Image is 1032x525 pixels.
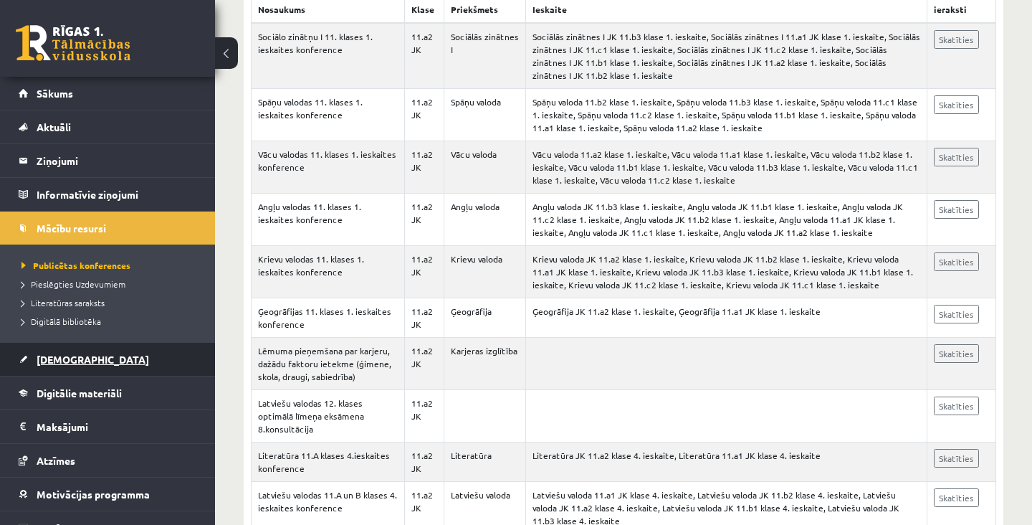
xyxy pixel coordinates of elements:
[19,478,197,511] a: Motivācijas programma
[19,410,197,443] a: Maksājumi
[37,387,122,399] span: Digitālie materiāli
[19,144,197,177] a: Ziņojumi
[21,278,125,290] span: Pieslēgties Uzdevumiem
[37,222,106,235] span: Mācību resursi
[405,443,444,482] td: 11.a2 JK
[21,278,201,290] a: Pieslēgties Uzdevumiem
[444,89,525,141] td: Spāņu valoda
[252,246,405,298] td: Krievu valodas 11. klases 1. ieskaites konference
[252,141,405,194] td: Vācu valodas 11. klases 1. ieskaites konference
[934,95,979,114] a: Skatīties
[525,23,927,89] td: Sociālās zinātnes I JK 11.b3 klase 1. ieskaite, Sociālās zinātnes I 11.a1 JK klase 1. ieskaite, S...
[525,298,927,338] td: Ģeogrāfija JK 11.a2 klase 1. ieskaite, Ģeogrāfija 11.a1 JK klase 1. ieskaite
[934,200,979,219] a: Skatīties
[19,444,197,477] a: Atzīmes
[19,77,197,110] a: Sākums
[405,141,444,194] td: 11.a2 JK
[37,120,71,133] span: Aktuāli
[934,488,979,507] a: Skatīties
[37,488,150,501] span: Motivācijas programma
[21,260,130,271] span: Publicētas konferences
[37,87,73,100] span: Sākums
[21,259,201,272] a: Publicētas konferences
[37,353,149,366] span: [DEMOGRAPHIC_DATA]
[37,178,197,211] legend: Informatīvie ziņojumi
[19,110,197,143] a: Aktuāli
[37,144,197,177] legend: Ziņojumi
[444,298,525,338] td: Ģeogrāfija
[21,315,201,328] a: Digitālā bibliotēka
[444,194,525,246] td: Angļu valoda
[405,298,444,338] td: 11.a2 JK
[21,297,105,308] span: Literatūras saraksts
[252,443,405,482] td: Literatūra 11.A klases 4.ieskaites konference
[252,89,405,141] td: Spāņu valodas 11. klases 1. ieskaites konference
[444,338,525,390] td: Karjeras izglītība
[19,212,197,245] a: Mācību resursi
[19,178,197,211] a: Informatīvie ziņojumi
[37,410,197,443] legend: Maksājumi
[525,141,927,194] td: Vācu valoda 11.a2 klase 1. ieskaite, Vācu valoda 11.a1 klase 1. ieskaite, Vācu valoda 11.b2 klase...
[21,316,101,327] span: Digitālā bibliotēka
[19,377,197,410] a: Digitālie materiāli
[405,194,444,246] td: 11.a2 JK
[252,23,405,89] td: Sociālo zinātņu I 11. klases 1. ieskaites konference
[934,305,979,323] a: Skatīties
[934,449,979,468] a: Skatīties
[252,338,405,390] td: Lēmuma pieņemšana par karjeru, dažādu faktoru ietekme (ģimene, skola, draugi, sabiedrība)
[21,296,201,309] a: Literatūras saraksts
[444,246,525,298] td: Krievu valoda
[405,338,444,390] td: 11.a2 JK
[444,23,525,89] td: Sociālās zinātnes I
[934,148,979,166] a: Skatīties
[934,252,979,271] a: Skatīties
[525,246,927,298] td: Krievu valoda JK 11.a2 klase 1. ieskaite, Krievu valoda JK 11.b2 klase 1. ieskaite, Krievu valoda...
[405,390,444,443] td: 11.a2 JK
[444,141,525,194] td: Vācu valoda
[19,343,197,376] a: [DEMOGRAPHIC_DATA]
[252,390,405,443] td: Latviešu valodas 12. klases optimālā līmeņa eksāmena 8.konsultācija
[934,397,979,415] a: Skatīties
[525,89,927,141] td: Spāņu valoda 11.b2 klase 1. ieskaite, Spāņu valoda 11.b3 klase 1. ieskaite, Spāņu valoda 11.c1 kl...
[405,246,444,298] td: 11.a2 JK
[252,194,405,246] td: Angļu valodas 11. klases 1. ieskaites konference
[444,443,525,482] td: Literatūra
[934,30,979,49] a: Skatīties
[525,443,927,482] td: Literatūra JK 11.a2 klase 4. ieskaite, Literatūra 11.a1 JK klase 4. ieskaite
[16,25,130,61] a: Rīgas 1. Tālmācības vidusskola
[934,344,979,363] a: Skatīties
[252,298,405,338] td: Ģeogrāfijas 11. klases 1. ieskaites konference
[405,23,444,89] td: 11.a2 JK
[405,89,444,141] td: 11.a2 JK
[525,194,927,246] td: Angļu valoda JK 11.b3 klase 1. ieskaite, Angļu valoda JK 11.b1 klase 1. ieskaite, Angļu valoda JK...
[37,454,75,467] span: Atzīmes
